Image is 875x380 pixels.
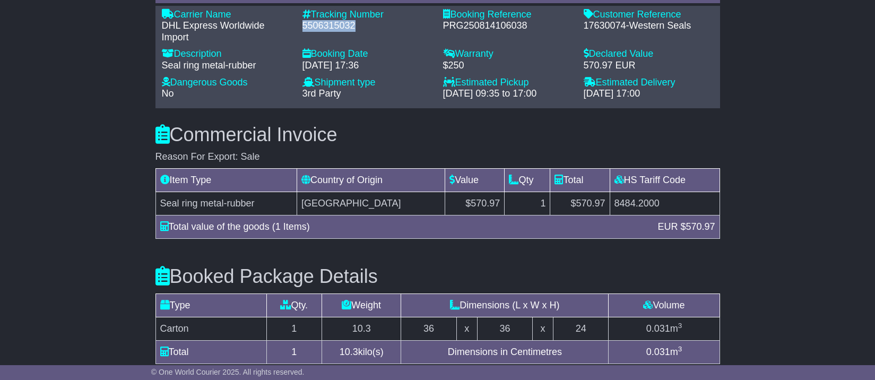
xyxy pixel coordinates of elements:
td: 24 [553,317,609,340]
td: Weight [322,293,401,317]
span: 0.031 [646,323,670,334]
td: Value [445,169,505,192]
div: Shipment type [302,77,432,89]
td: x [533,317,553,340]
div: Reason For Export: Sale [155,151,720,163]
sup: 3 [678,322,682,330]
td: Qty [505,169,550,192]
span: 10.3 [340,347,358,357]
td: Total [550,169,610,192]
h3: Booked Package Details [155,266,720,287]
td: 36 [477,317,533,340]
td: $570.97 [550,192,610,215]
td: 1 [505,192,550,215]
td: HS Tariff Code [610,169,720,192]
td: 1 [266,340,322,364]
div: Seal ring metal-rubber [162,60,292,72]
span: No [162,88,174,99]
div: DHL Express Worldwide Import [162,20,292,43]
div: Customer Reference [584,9,714,21]
div: Estimated Delivery [584,77,714,89]
div: Warranty [443,48,573,60]
span: © One World Courier 2025. All rights reserved. [151,368,305,376]
div: 17630074-Western Seals [584,20,714,32]
td: Total [155,340,266,364]
div: Estimated Pickup [443,77,573,89]
td: x [456,317,477,340]
td: 8484.2000 [610,192,720,215]
h3: Commercial Invoice [155,124,720,145]
td: m [609,340,720,364]
td: 1 [266,317,322,340]
sup: 3 [678,345,682,353]
div: Booking Reference [443,9,573,21]
td: Item Type [155,169,297,192]
div: Dangerous Goods [162,77,292,89]
td: Country of Origin [297,169,445,192]
div: [DATE] 17:36 [302,60,432,72]
div: Tracking Number [302,9,432,21]
span: 0.031 [646,347,670,357]
td: 10.3 [322,317,401,340]
div: Total value of the goods (1 Items) [155,220,653,234]
td: Dimensions (L x W x H) [401,293,609,317]
td: Seal ring metal-rubber [155,192,297,215]
td: kilo(s) [322,340,401,364]
td: m [609,317,720,340]
td: Volume [609,293,720,317]
div: Declared Value [584,48,714,60]
div: [DATE] 09:35 to 17:00 [443,88,573,100]
td: 36 [401,317,457,340]
div: $250 [443,60,573,72]
td: Type [155,293,266,317]
td: [GEOGRAPHIC_DATA] [297,192,445,215]
div: Description [162,48,292,60]
div: [DATE] 17:00 [584,88,714,100]
td: $570.97 [445,192,505,215]
div: Booking Date [302,48,432,60]
div: 5506315032 [302,20,432,32]
div: EUR $570.97 [652,220,720,234]
div: 570.97 EUR [584,60,714,72]
td: Carton [155,317,266,340]
td: Dimensions in Centimetres [401,340,609,364]
td: Qty. [266,293,322,317]
span: 3rd Party [302,88,341,99]
div: Carrier Name [162,9,292,21]
div: PRG250814106038 [443,20,573,32]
